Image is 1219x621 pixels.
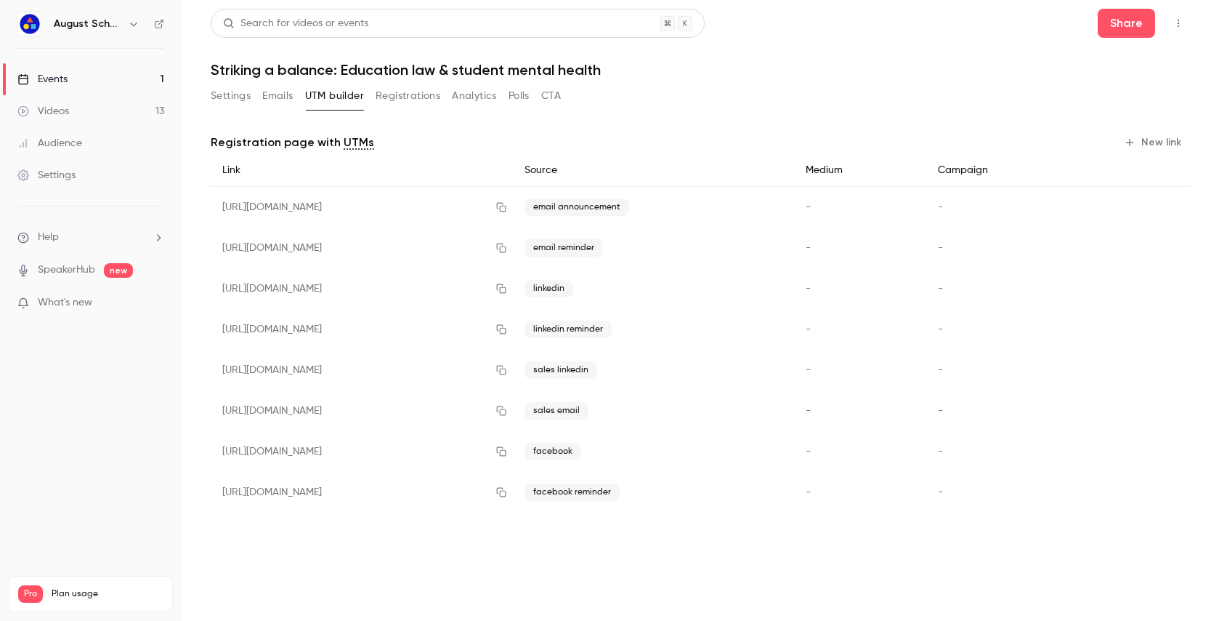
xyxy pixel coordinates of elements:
button: Share [1098,9,1155,38]
div: [URL][DOMAIN_NAME] [211,350,513,390]
div: Link [211,154,513,187]
span: - [938,487,943,497]
span: - [938,324,943,334]
div: [URL][DOMAIN_NAME] [211,187,513,228]
span: - [806,446,811,457]
button: New link [1118,131,1190,154]
iframe: Noticeable Trigger [147,297,164,310]
span: Help [38,230,59,245]
span: - [938,284,943,294]
span: - [938,243,943,253]
span: email announcement [525,199,629,216]
div: [URL][DOMAIN_NAME] [211,268,513,309]
span: Pro [18,585,43,603]
a: UTMs [344,134,374,151]
span: - [806,202,811,212]
button: Emails [262,84,293,108]
div: [URL][DOMAIN_NAME] [211,228,513,268]
span: - [806,243,811,253]
div: Medium [794,154,927,187]
span: sales linkedin [525,361,597,379]
span: - [806,284,811,294]
div: [URL][DOMAIN_NAME] [211,431,513,472]
span: - [938,202,943,212]
li: help-dropdown-opener [17,230,164,245]
span: linkedin [525,280,573,297]
div: Audience [17,136,82,151]
span: facebook [525,443,581,460]
span: facebook reminder [525,484,620,501]
span: new [104,263,133,278]
span: - [806,365,811,375]
div: [URL][DOMAIN_NAME] [211,309,513,350]
p: Registration page with [211,134,374,151]
span: email reminder [525,239,603,257]
span: Plan usage [52,588,163,600]
h1: Striking a balance: Education law & student mental health [211,61,1190,79]
span: - [938,446,943,457]
div: Events [17,72,68,87]
span: - [806,487,811,497]
span: - [938,365,943,375]
span: - [806,406,811,416]
button: Analytics [452,84,497,108]
button: Polls [509,84,530,108]
div: Videos [17,104,69,119]
button: Registrations [376,84,440,108]
div: Search for videos or events [223,16,368,31]
div: Campaign [926,154,1088,187]
button: UTM builder [305,84,364,108]
a: SpeakerHub [38,263,95,278]
button: Settings [211,84,251,108]
button: CTA [541,84,561,108]
div: [URL][DOMAIN_NAME] [211,390,513,431]
span: - [806,324,811,334]
div: [URL][DOMAIN_NAME] [211,472,513,513]
span: What's new [38,295,92,310]
div: Source [513,154,794,187]
span: - [938,406,943,416]
div: Settings [17,168,76,183]
span: sales email [525,402,588,420]
img: August Schools [18,12,41,36]
span: linkedin reminder [525,321,612,338]
h6: August Schools [54,17,122,31]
